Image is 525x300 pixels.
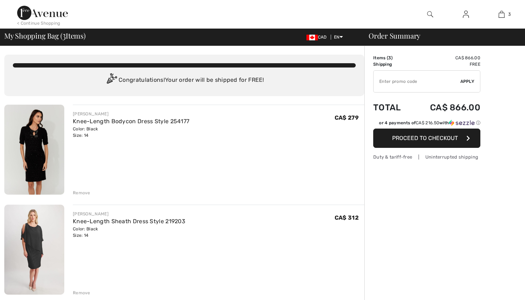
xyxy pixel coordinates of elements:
input: Promo code [374,71,460,92]
div: Remove [73,190,90,196]
img: My Bag [499,10,505,19]
img: Canadian Dollar [306,35,318,40]
div: [PERSON_NAME] [73,111,189,117]
span: EN [334,35,343,40]
img: Congratulation2.svg [104,73,119,87]
button: Proceed to Checkout [373,129,480,148]
td: CA$ 866.00 [411,95,480,120]
span: Apply [460,78,475,85]
span: 3 [508,11,511,17]
td: Free [411,61,480,67]
div: Color: Black Size: 14 [73,126,189,139]
div: or 4 payments of with [379,120,480,126]
img: Knee-Length Sheath Dress Style 219203 [4,205,64,295]
a: Sign In [457,10,475,19]
img: Knee-Length Bodycon Dress Style 254177 [4,105,64,195]
span: 3 [388,55,391,60]
img: search the website [427,10,433,19]
td: Shipping [373,61,411,67]
div: [PERSON_NAME] [73,211,185,217]
div: < Continue Shopping [17,20,60,26]
a: Knee-Length Sheath Dress Style 219203 [73,218,185,225]
span: 3 [62,30,66,40]
div: Order Summary [360,32,521,39]
span: CA$ 312 [335,214,359,221]
td: Items ( ) [373,55,411,61]
a: 3 [484,10,519,19]
span: My Shopping Bag ( Items) [4,32,86,39]
td: Total [373,95,411,120]
span: CA$ 279 [335,114,359,121]
div: Remove [73,290,90,296]
span: CAD [306,35,330,40]
span: CA$ 216.50 [416,120,439,125]
img: Sezzle [449,120,475,126]
td: CA$ 866.00 [411,55,480,61]
img: My Info [463,10,469,19]
div: Color: Black Size: 14 [73,226,185,239]
span: Proceed to Checkout [392,135,458,141]
div: or 4 payments ofCA$ 216.50withSezzle Click to learn more about Sezzle [373,120,480,129]
div: Duty & tariff-free | Uninterrupted shipping [373,154,480,160]
a: Knee-Length Bodycon Dress Style 254177 [73,118,189,125]
img: 1ère Avenue [17,6,68,20]
div: Congratulations! Your order will be shipped for FREE! [13,73,356,87]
